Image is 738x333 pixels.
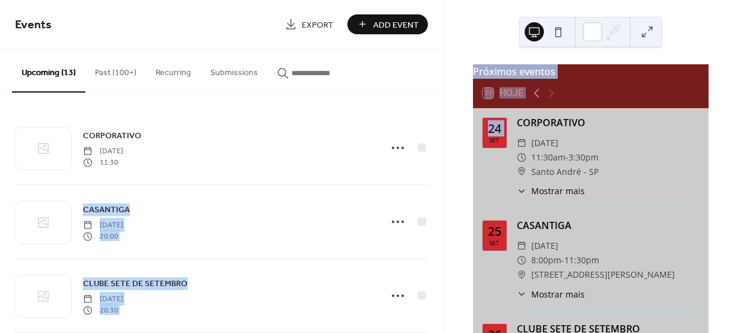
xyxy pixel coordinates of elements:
div: ​ [517,185,526,197]
button: Submissions [201,49,267,91]
span: CASANTIGA [83,204,130,216]
span: [DATE] [531,136,558,150]
span: 20:00 [83,231,123,242]
span: 20:30 [83,305,123,316]
div: Próximos eventos [473,64,709,79]
div: set [489,137,499,143]
span: 8:00pm [531,253,561,267]
span: Mostrar mais [531,185,585,197]
button: Upcoming (13) [12,49,85,93]
a: CORPORATIVO [83,129,141,142]
span: CLUBE SETE DE SETEMBRO [83,278,188,290]
button: Recurring [146,49,201,91]
span: 3:30pm [569,150,599,165]
div: ​ [517,253,526,267]
a: Export [276,14,343,34]
div: ​ [517,165,526,179]
span: [DATE] [83,294,123,305]
div: CORPORATIVO [517,115,699,130]
span: 11:30 [83,157,123,168]
div: 25 [488,225,501,237]
div: ​ [517,239,526,253]
button: ​Mostrar mais [517,288,585,301]
span: Events [15,13,52,37]
div: ​ [517,288,526,301]
span: Santo André - SP [531,165,599,179]
span: Mostrar mais [531,288,585,301]
a: CASANTIGA [83,203,130,216]
span: - [561,253,564,267]
span: [DATE] [531,239,558,253]
button: Add Event [347,14,428,34]
button: Past (100+) [85,49,146,91]
div: ​ [517,136,526,150]
div: set [489,240,499,246]
span: - [566,150,569,165]
div: ​ [517,150,526,165]
span: [STREET_ADDRESS][PERSON_NAME] [531,267,675,282]
div: ​ [517,267,526,282]
span: [DATE] [83,220,123,231]
div: 24 [488,123,501,135]
button: ​Mostrar mais [517,185,585,197]
span: [DATE] [83,146,123,157]
div: CASANTIGA [517,218,699,233]
span: 11:30pm [564,253,599,267]
a: CLUBE SETE DE SETEMBRO [83,276,188,290]
span: Add Event [373,19,419,31]
span: Export [302,19,334,31]
span: CORPORATIVO [83,130,141,142]
span: 11:30am [531,150,566,165]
